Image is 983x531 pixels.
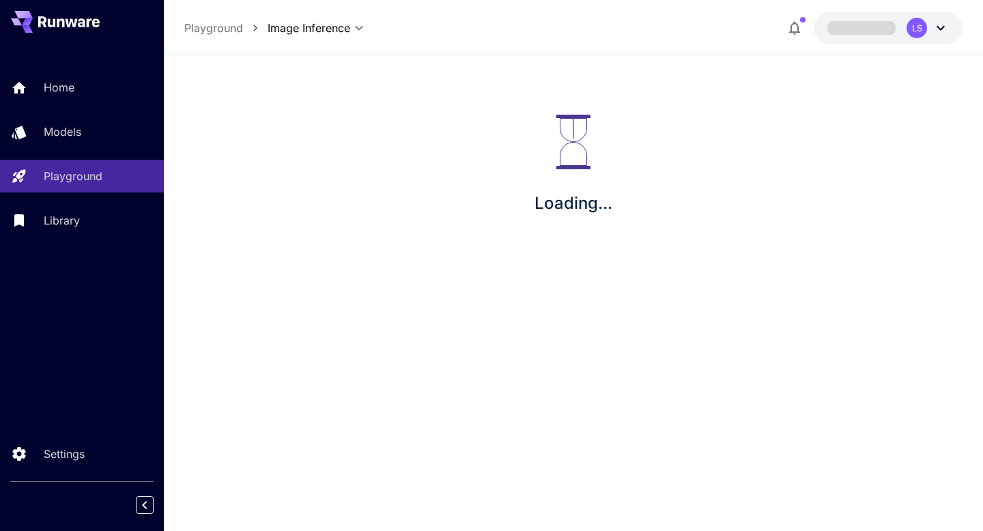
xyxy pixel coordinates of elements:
button: Collapse sidebar [136,496,154,514]
div: LS [907,18,927,38]
span: Image Inference [268,20,350,36]
p: Loading... [535,191,612,216]
a: Playground [184,20,243,36]
p: Models [44,124,81,140]
button: LS [814,12,963,44]
nav: breadcrumb [184,20,268,36]
p: Settings [44,446,85,462]
p: Library [44,212,80,229]
p: Home [44,79,74,96]
div: Collapse sidebar [146,493,164,517]
p: Playground [44,168,102,184]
